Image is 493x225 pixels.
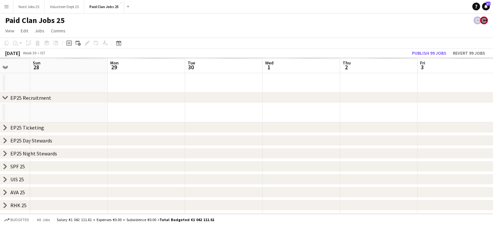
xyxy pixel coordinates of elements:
a: Jobs [32,27,47,35]
span: Edit [21,28,28,34]
span: 30 [187,63,195,71]
span: Thu [343,60,351,66]
span: 1 [264,63,274,71]
a: Comms [48,27,68,35]
button: Volunteer Dept 25 [45,0,84,13]
span: View [5,28,14,34]
span: Fri [420,60,425,66]
div: UIS 25 [10,176,24,183]
span: Wed [265,60,274,66]
span: Jobs [35,28,44,34]
span: Comms [51,28,65,34]
div: RHK 25 [10,202,27,208]
span: Budgeted [10,218,29,222]
span: Total Budgeted €1 042 111.61 [159,217,214,222]
button: Publish 99 jobs [409,49,449,57]
div: EP25 Ticketing [10,124,44,131]
div: [DATE] [5,50,20,56]
span: 17 [486,2,490,6]
span: 2 [342,63,351,71]
button: Paid Clan Jobs 25 [84,0,124,13]
span: Week 39 [21,51,38,55]
div: SPF 25 [10,163,25,170]
div: IST [40,51,45,55]
a: 17 [482,3,490,10]
app-user-avatar: Staffing Department [480,17,488,24]
app-user-avatar: Staffing Department [474,17,481,24]
h1: Paid Clan Jobs 25 [5,16,65,25]
span: 29 [109,63,119,71]
button: Budgeted [3,216,30,223]
div: Salary €1 042 111.61 + Expenses €0.00 + Subsistence €0.00 = [57,217,214,222]
span: Tue [188,60,195,66]
span: Sun [33,60,41,66]
div: EP25 Recruitment [10,95,51,101]
div: EP25 Day Stewards [10,137,52,144]
button: Nord Jobs 25 [13,0,45,13]
button: Revert 99 jobs [450,49,488,57]
span: Mon [110,60,119,66]
span: All jobs [36,217,51,222]
a: Edit [18,27,31,35]
div: AVA 25 [10,189,25,196]
a: View [3,27,17,35]
span: 28 [32,63,41,71]
span: 3 [419,63,425,71]
div: EP25 Night Stewards [10,150,57,157]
